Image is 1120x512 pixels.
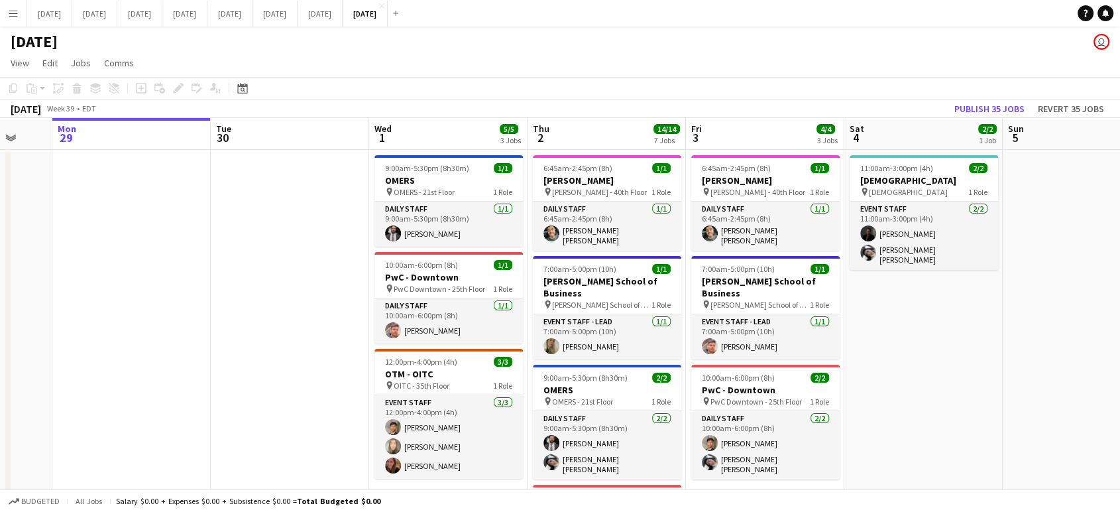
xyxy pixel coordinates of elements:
[21,497,60,506] span: Budgeted
[72,1,117,27] button: [DATE]
[71,57,91,69] span: Jobs
[37,54,63,72] a: Edit
[11,102,41,115] div: [DATE]
[343,1,388,27] button: [DATE]
[82,103,96,113] div: EDT
[11,32,58,52] h1: [DATE]
[949,100,1030,117] button: Publish 35 jobs
[66,54,96,72] a: Jobs
[162,1,207,27] button: [DATE]
[297,496,380,506] span: Total Budgeted $0.00
[11,57,29,69] span: View
[27,1,72,27] button: [DATE]
[44,103,77,113] span: Week 39
[117,1,162,27] button: [DATE]
[5,54,34,72] a: View
[298,1,343,27] button: [DATE]
[1093,34,1109,50] app-user-avatar: Jolanta Rokowski
[7,494,62,509] button: Budgeted
[73,496,105,506] span: All jobs
[104,57,134,69] span: Comms
[1033,100,1109,117] button: Revert 35 jobs
[116,496,380,506] div: Salary $0.00 + Expenses $0.00 + Subsistence $0.00 =
[42,57,58,69] span: Edit
[99,54,139,72] a: Comms
[207,1,252,27] button: [DATE]
[252,1,298,27] button: [DATE]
